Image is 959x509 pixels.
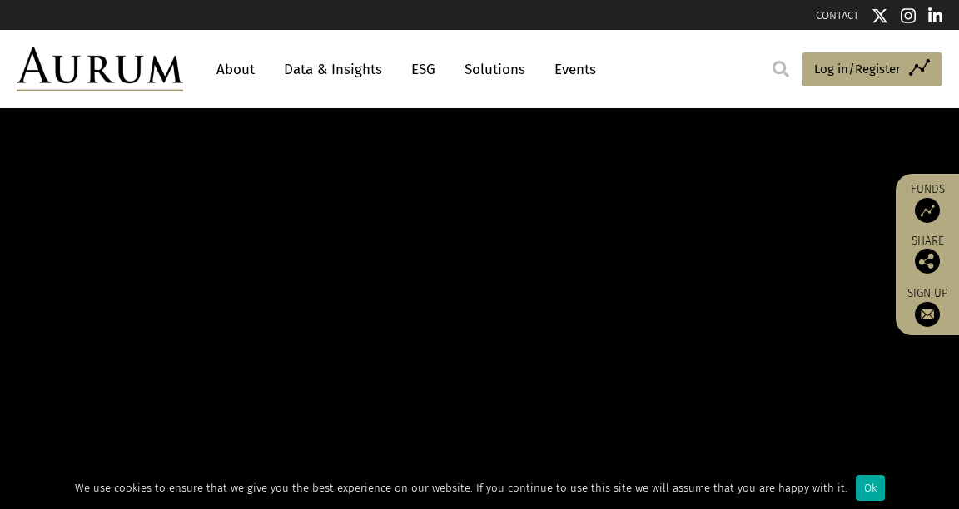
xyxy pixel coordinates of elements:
div: Ok [856,475,885,501]
a: Sign up [904,286,951,327]
img: Instagram icon [901,7,916,24]
a: Log in/Register [802,52,942,87]
a: ESG [403,54,444,85]
a: Funds [904,182,951,223]
span: Log in/Register [814,59,901,79]
a: About [208,54,263,85]
img: Twitter icon [872,7,888,24]
img: Linkedin icon [928,7,943,24]
a: Events [546,54,596,85]
img: Aurum [17,47,183,91]
a: Solutions [456,54,534,85]
img: search.svg [773,61,789,77]
div: Share [904,235,951,274]
img: Share this post [915,249,940,274]
a: CONTACT [816,9,859,22]
a: Data & Insights [276,54,390,85]
img: Access Funds [915,198,940,223]
img: Sign up to our newsletter [915,302,940,327]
